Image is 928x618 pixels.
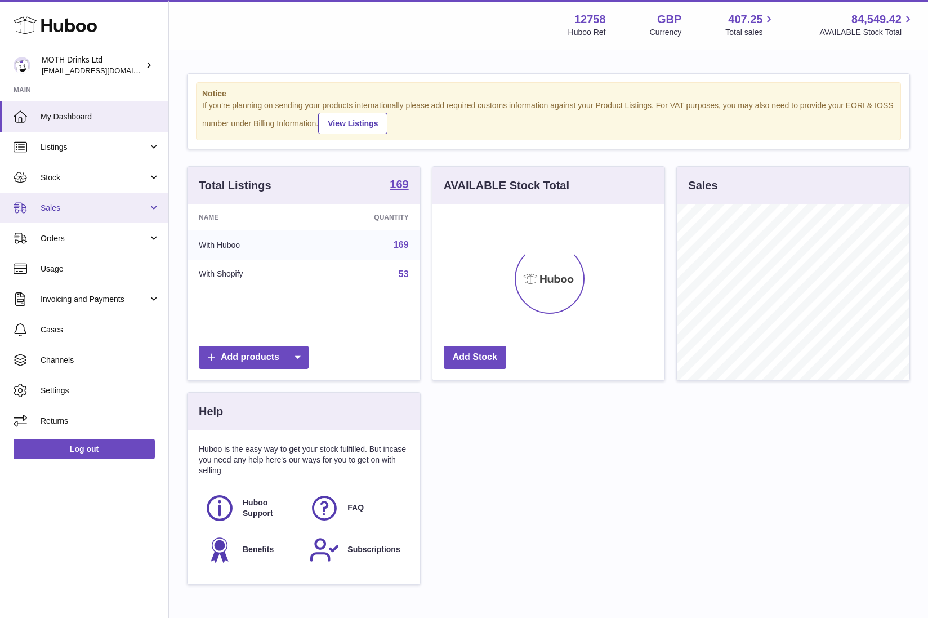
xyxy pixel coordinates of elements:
[188,230,313,260] td: With Huboo
[41,416,160,426] span: Returns
[444,346,506,369] a: Add Stock
[199,404,223,419] h3: Help
[41,233,148,244] span: Orders
[347,503,364,513] span: FAQ
[390,179,408,190] strong: 169
[41,355,160,366] span: Channels
[204,493,298,523] a: Huboo Support
[313,204,420,230] th: Quantity
[41,324,160,335] span: Cases
[394,240,409,250] a: 169
[444,178,569,193] h3: AVAILABLE Stock Total
[819,12,914,38] a: 84,549.42 AVAILABLE Stock Total
[41,142,148,153] span: Listings
[199,346,309,369] a: Add products
[399,269,409,279] a: 53
[309,535,403,565] a: Subscriptions
[819,27,914,38] span: AVAILABLE Stock Total
[851,12,902,27] span: 84,549.42
[347,544,400,555] span: Subscriptions
[574,12,606,27] strong: 12758
[657,12,681,27] strong: GBP
[41,172,148,183] span: Stock
[41,112,160,122] span: My Dashboard
[188,260,313,289] td: With Shopify
[204,535,298,565] a: Benefits
[188,204,313,230] th: Name
[199,444,409,476] p: Huboo is the easy way to get your stock fulfilled. But incase you need any help here's our ways f...
[725,12,775,38] a: 407.25 Total sales
[202,88,895,99] strong: Notice
[14,439,155,459] a: Log out
[202,100,895,134] div: If you're planning on sending your products internationally please add required customs informati...
[390,179,408,192] a: 169
[41,264,160,274] span: Usage
[199,178,271,193] h3: Total Listings
[243,497,297,519] span: Huboo Support
[41,294,148,305] span: Invoicing and Payments
[243,544,274,555] span: Benefits
[14,57,30,74] img: orders@mothdrinks.com
[42,55,143,76] div: MOTH Drinks Ltd
[41,203,148,214] span: Sales
[42,66,166,75] span: [EMAIL_ADDRESS][DOMAIN_NAME]
[650,27,682,38] div: Currency
[309,493,403,523] a: FAQ
[318,113,387,134] a: View Listings
[728,12,762,27] span: 407.25
[41,385,160,396] span: Settings
[568,27,606,38] div: Huboo Ref
[688,178,717,193] h3: Sales
[725,27,775,38] span: Total sales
